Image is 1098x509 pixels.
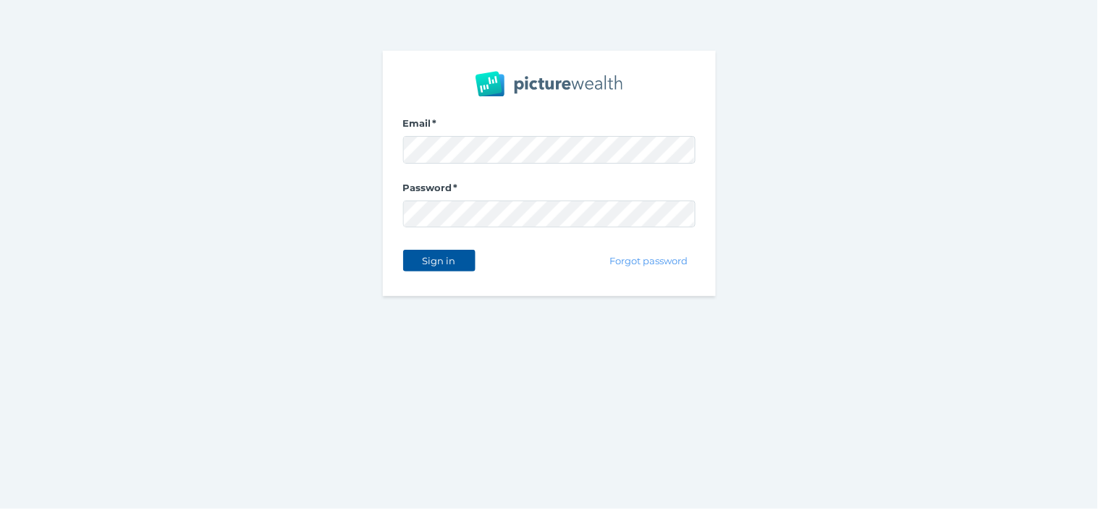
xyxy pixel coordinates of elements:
span: Sign in [416,255,462,266]
span: Forgot password [604,255,694,266]
button: Sign in [403,250,476,272]
label: Email [403,117,696,136]
img: PW [476,71,622,97]
label: Password [403,182,696,201]
button: Forgot password [603,250,695,272]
